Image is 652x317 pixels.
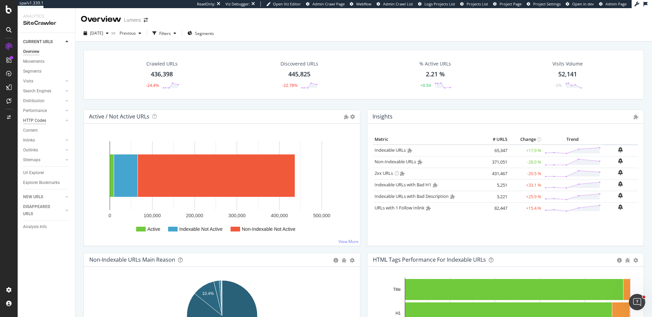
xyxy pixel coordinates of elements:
div: Visits [23,78,33,85]
button: Previous [117,28,144,39]
a: Performance [23,107,64,114]
div: arrow-right-arrow-left [144,18,148,22]
div: bug [625,258,630,263]
div: Segments [23,68,41,75]
a: Admin Crawl List [377,1,413,7]
span: Open Viz Editor [273,1,301,6]
text: 100,000 [144,213,161,218]
div: Analytics [23,14,70,19]
a: Sitemaps [23,156,64,164]
div: Discovered URLs [280,60,318,67]
text: Active [147,226,160,232]
div: Lumens [124,17,141,23]
a: Outlinks [23,147,64,154]
td: -20.5 % [509,168,543,179]
button: [DATE] [81,28,111,39]
i: Admin [400,171,405,176]
div: -2% [555,82,562,88]
div: % Active URLs [419,60,451,67]
span: Admin Crawl Page [312,1,345,6]
div: gear [633,258,638,263]
i: Admin [344,114,349,119]
i: Admin [634,114,638,119]
a: Segments [23,68,70,75]
div: Content [23,127,38,134]
div: bell-plus [618,158,623,164]
a: Movements [23,58,70,65]
div: -24.4% [146,82,159,88]
div: 2.21 % [426,70,445,79]
span: Project Settings [533,1,561,6]
div: 52,141 [558,70,577,79]
a: NEW URLS [23,193,64,201]
text: 10.4% [202,291,214,296]
a: Admin Crawl Page [306,1,345,7]
a: Url Explorer [23,169,70,176]
div: gear [350,258,355,263]
th: Trend [543,134,602,145]
td: +33.1 % [509,179,543,191]
h4: Insights [373,112,393,121]
i: Admin [426,206,431,210]
span: Open in dev [572,1,594,6]
div: +0.54 [420,82,431,88]
i: Options [350,114,355,119]
text: 400,000 [271,213,288,218]
td: 5,251 [482,179,509,191]
div: Overview [23,48,39,55]
a: Project Page [493,1,522,7]
iframe: Intercom live chat [629,294,645,310]
div: -22.78% [282,82,297,88]
div: Filters [159,31,171,36]
a: Explorer Bookmarks [23,179,70,186]
a: Distribution [23,97,64,105]
text: 200,000 [186,213,203,218]
div: SiteCrawler [23,19,70,27]
div: 436,398 [151,70,173,79]
a: Open in dev [566,1,594,7]
a: HTTP Codes [23,117,64,124]
a: Project Settings [527,1,561,7]
span: vs [111,30,117,36]
a: Non-Indexable URLs [375,158,416,165]
a: Inlinks [23,137,64,144]
div: Movements [23,58,44,65]
div: bug [342,258,346,263]
text: Title [393,287,401,292]
th: Change [509,134,543,145]
div: circle-info [333,258,338,263]
th: # URLS [482,134,509,145]
div: Crawled URLs [146,60,178,67]
text: 300,000 [229,213,246,218]
i: Admin [433,183,438,187]
button: Filters [150,28,179,39]
a: 2xx URLs [375,170,393,176]
div: Explorer Bookmarks [23,179,60,186]
h4: Active / Not Active URLs [89,112,149,121]
a: CURRENT URLS [23,38,64,45]
a: Analysis Info [23,223,70,230]
a: Open Viz Editor [266,1,301,7]
div: Inlinks [23,137,35,144]
td: 82,447 [482,202,509,214]
div: 445,825 [288,70,310,79]
div: CURRENT URLS [23,38,53,45]
span: Projects List [467,1,488,6]
a: Indexable URLs with Bad H1 [375,182,431,188]
span: 2025 Oct. 8th [90,30,103,36]
div: Non-Indexable URLs Main Reason [89,256,175,263]
td: 431,467 [482,168,509,179]
div: Url Explorer [23,169,44,176]
td: -28.9 % [509,156,543,168]
td: +15.4 % [509,202,543,214]
span: Previous [117,30,136,36]
td: +25.9 % [509,191,543,202]
div: Distribution [23,97,44,105]
button: Segments [185,28,217,39]
span: Logs Projects List [424,1,455,6]
span: Segments [195,31,214,36]
div: Overview [81,14,121,25]
span: Admin Crawl List [383,1,413,6]
div: Viz Debugger: [225,1,250,7]
div: bell-plus [618,193,623,198]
